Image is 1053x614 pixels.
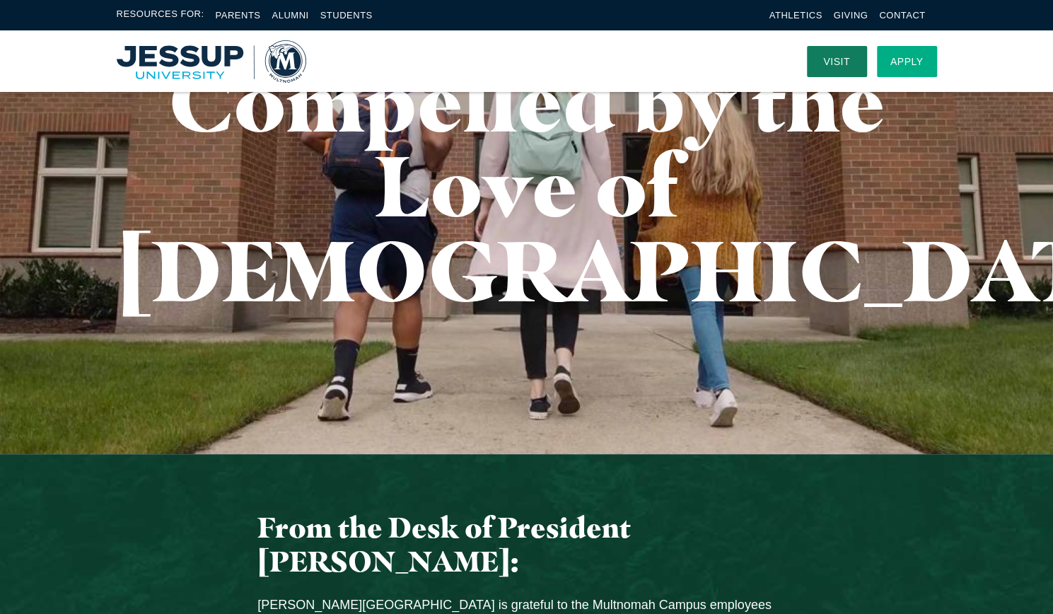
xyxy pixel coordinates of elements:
[257,510,631,579] span: From the Desk of President [PERSON_NAME]:
[117,7,204,23] span: Resources For:
[320,10,373,21] a: Students
[877,46,937,77] a: Apply
[834,10,868,21] a: Giving
[272,10,308,21] a: Alumni
[117,40,306,83] img: Multnomah University Logo
[807,46,867,77] a: Visit
[216,10,261,21] a: Parents
[879,10,925,21] a: Contact
[769,10,822,21] a: Athletics
[117,58,937,313] h1: Compelled by the Love of [DEMOGRAPHIC_DATA]
[117,40,306,83] a: Home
